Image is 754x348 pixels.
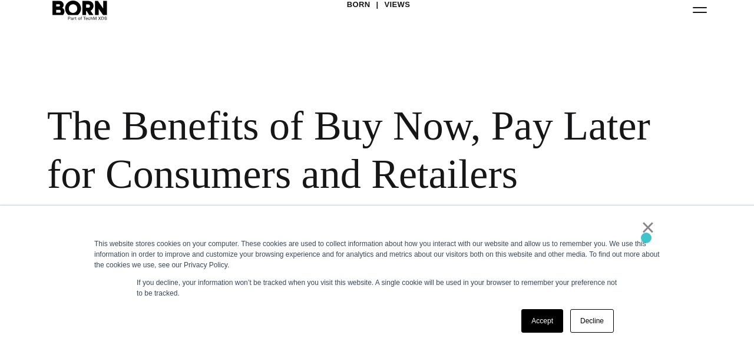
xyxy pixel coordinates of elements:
[641,222,655,233] a: ×
[94,238,660,270] div: This website stores cookies on your computer. These cookies are used to collect information about...
[521,309,563,333] a: Accept
[570,309,614,333] a: Decline
[47,102,707,198] div: The Benefits of Buy Now, Pay Later for Consumers and Retailers
[137,277,617,299] p: If you decline, your information won’t be tracked when you visit this website. A single cookie wi...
